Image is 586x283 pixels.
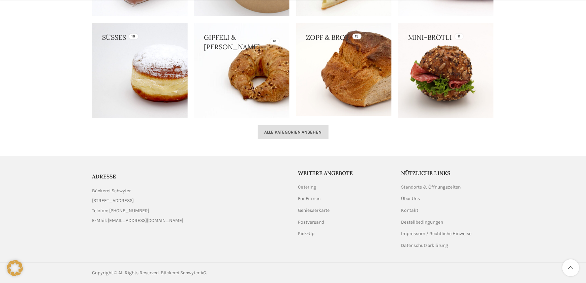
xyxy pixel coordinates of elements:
a: Geniesserkarte [298,207,331,214]
span: Bäckerei Schwyter [92,187,131,195]
a: Über Uns [401,195,421,202]
a: Kontakt [401,207,419,214]
span: [STREET_ADDRESS] [92,197,134,204]
a: Alle Kategorien ansehen [258,125,329,139]
a: Standorte & Öffnungszeiten [401,184,461,191]
a: Postversand [298,219,325,226]
span: Alle Kategorien ansehen [265,130,322,135]
h5: Nützliche Links [401,169,494,177]
span: E-Mail: [EMAIL_ADDRESS][DOMAIN_NAME] [92,217,184,224]
a: Scroll to top button [562,259,579,276]
a: Catering [298,184,317,191]
h5: Weitere Angebote [298,169,391,177]
span: ADRESSE [92,173,116,180]
a: Pick-Up [298,230,315,237]
a: Datenschutzerklärung [401,242,449,249]
a: List item link [92,207,288,215]
a: Impressum / Rechtliche Hinweise [401,230,472,237]
a: Bestellbedingungen [401,219,444,226]
a: Für Firmen [298,195,321,202]
div: Copyright © All Rights Reserved. Bäckerei Schwyter AG. [92,269,290,277]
